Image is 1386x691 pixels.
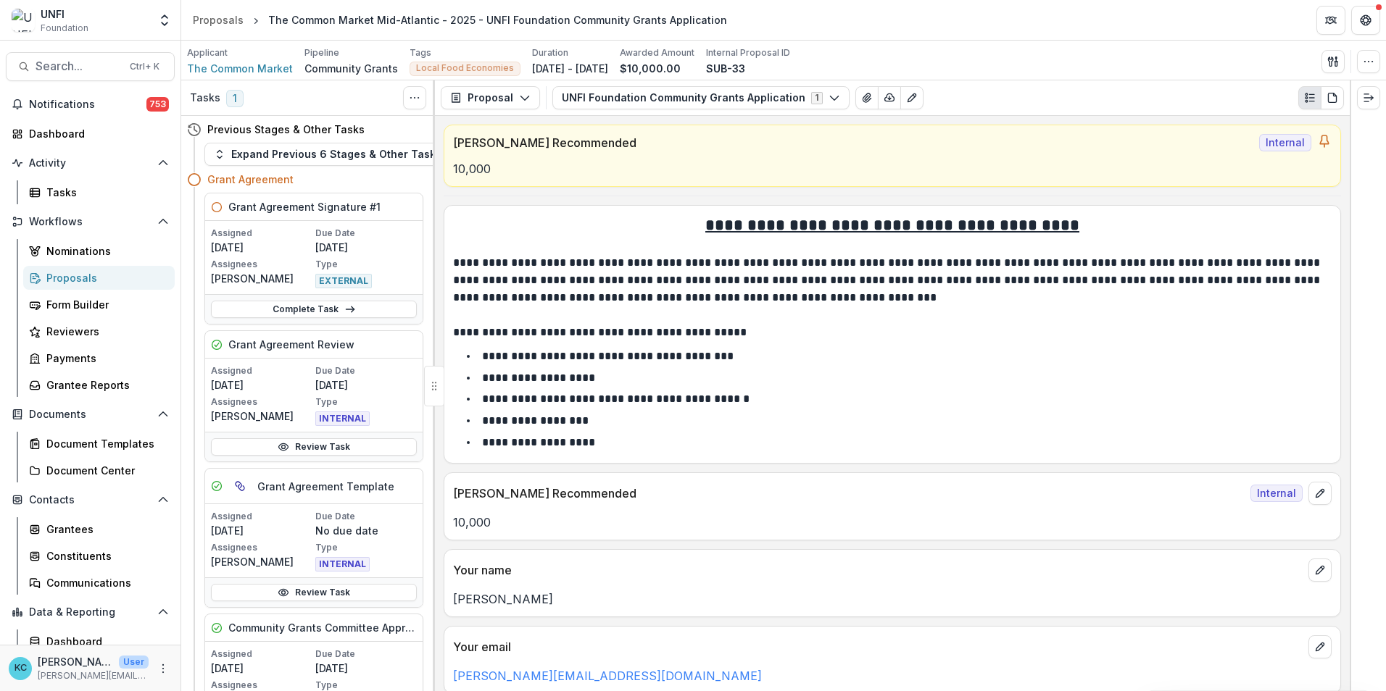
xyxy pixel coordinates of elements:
[29,216,152,228] span: Workflows
[6,210,175,233] button: Open Workflows
[6,52,175,81] button: Search...
[211,438,417,456] a: Review Task
[29,494,152,506] span: Contacts
[29,99,146,111] span: Notifications
[6,93,175,116] button: Notifications753
[1308,635,1332,658] button: edit
[900,86,924,109] button: Edit as form
[453,160,1332,177] p: 10,000
[46,548,163,564] div: Constituents
[211,258,312,271] p: Assignees
[187,9,733,30] nav: breadcrumb
[410,46,431,59] p: Tags
[211,523,312,538] p: [DATE]
[228,337,354,352] h5: Grant Agreement Review
[211,648,312,661] p: Assigned
[36,59,121,73] span: Search...
[46,634,163,649] div: Dashboard
[207,172,294,187] h4: Grant Agreement
[154,6,175,35] button: Open entity switcher
[315,510,417,523] p: Due Date
[23,373,175,397] a: Grantee Reports
[23,432,175,456] a: Document Templates
[211,240,312,255] p: [DATE]
[1357,86,1380,109] button: Expand right
[6,403,175,426] button: Open Documents
[29,126,163,141] div: Dashboard
[453,514,1332,531] p: 10,000
[315,648,417,661] p: Due Date
[46,297,163,312] div: Form Builder
[14,663,27,673] div: Kristine Creveling
[12,9,35,32] img: UNFI
[46,185,163,200] div: Tasks
[1351,6,1380,35] button: Get Help
[315,274,372,288] span: EXTERNAL
[1298,86,1321,109] button: Plaintext view
[46,243,163,259] div: Nominations
[46,270,163,285] div: Proposals
[855,86,879,109] button: View Attached Files
[1308,558,1332,582] button: edit
[29,409,152,421] span: Documents
[226,90,244,107] span: 1
[211,661,312,676] p: [DATE]
[552,86,850,109] button: UNFI Foundation Community Grants Application1
[268,12,727,28] div: The Common Market Mid-Atlantic - 2025 - UNFI Foundation Community Grants Application
[23,517,175,541] a: Grantees
[304,61,398,76] p: Community Grants
[207,122,365,137] h4: Previous Stages & Other Tasks
[453,485,1245,502] p: [PERSON_NAME] Recommended
[441,86,540,109] button: Proposal
[6,488,175,511] button: Open Contacts
[23,544,175,568] a: Constituents
[23,180,175,204] a: Tasks
[187,46,228,59] p: Applicant
[453,638,1303,656] p: Your email
[23,629,175,653] a: Dashboard
[532,46,568,59] p: Duration
[187,61,293,76] a: The Common Market
[23,346,175,370] a: Payments
[1259,134,1311,151] span: Internal
[1316,6,1345,35] button: Partners
[187,9,249,30] a: Proposals
[1308,482,1332,505] button: edit
[1321,86,1344,109] button: PDF view
[46,463,163,478] div: Document Center
[304,46,339,59] p: Pipeline
[315,258,417,271] p: Type
[23,266,175,290] a: Proposals
[23,319,175,343] a: Reviewers
[211,395,312,409] p: Assignees
[46,351,163,366] div: Payments
[146,97,169,112] span: 753
[257,479,394,494] h5: Grant Agreement Template
[204,143,451,166] button: Expand Previous 6 Stages & Other Tasks
[620,61,681,76] p: $10,000.00
[228,620,417,635] h5: Community Grants Committee Approval Form
[211,584,417,601] a: Review Task
[315,364,417,377] p: Due Date
[453,590,1332,608] p: [PERSON_NAME]
[119,656,149,669] p: User
[6,151,175,175] button: Open Activity
[38,654,113,669] p: [PERSON_NAME]
[416,63,514,73] span: Local Food Economies
[154,660,172,677] button: More
[29,606,152,619] span: Data & Reporting
[315,557,370,571] span: INTERNAL
[453,669,762,683] a: [PERSON_NAME][EMAIL_ADDRESS][DOMAIN_NAME]
[46,324,163,339] div: Reviewers
[46,377,163,393] div: Grantee Reports
[315,661,417,676] p: [DATE]
[190,92,220,104] h3: Tasks
[315,523,417,538] p: No due date
[211,554,312,569] p: [PERSON_NAME]
[315,240,417,255] p: [DATE]
[444,125,1341,187] a: [PERSON_NAME] RecommendedInternal10,000
[46,522,163,537] div: Grantees
[46,575,163,590] div: Communications
[23,458,175,482] a: Document Center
